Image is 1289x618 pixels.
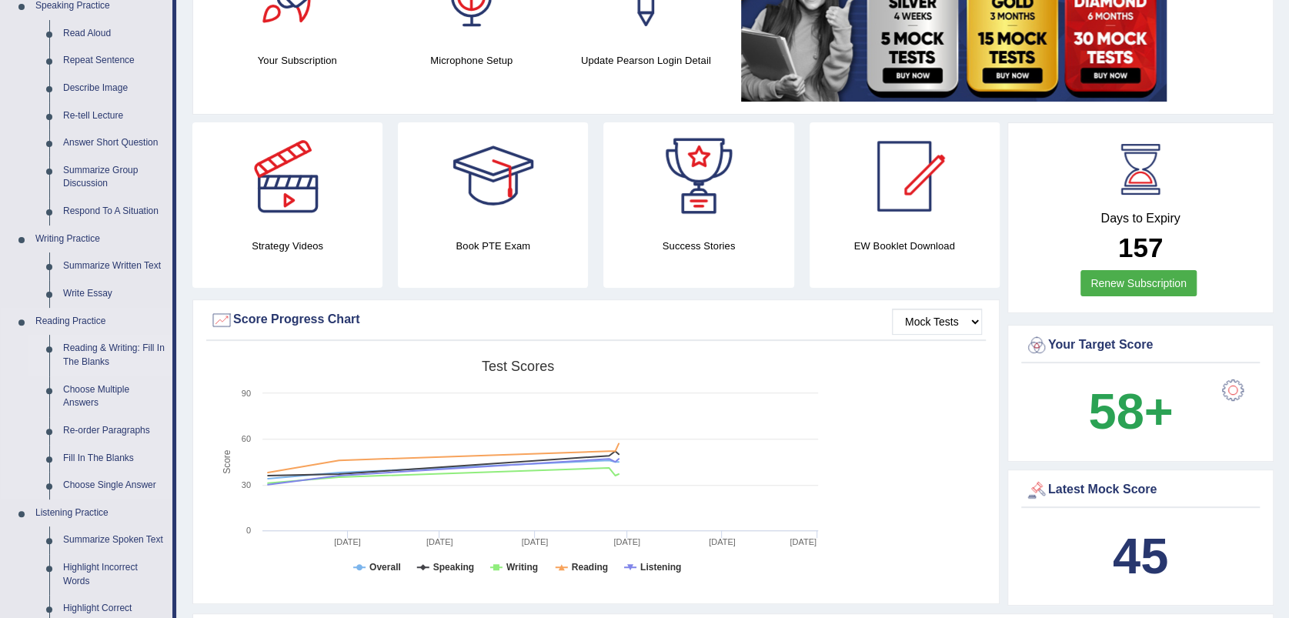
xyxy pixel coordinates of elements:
[56,417,172,445] a: Re-order Paragraphs
[506,562,538,573] tspan: Writing
[56,335,172,376] a: Reading & Writing: Fill In The Blanks
[522,537,549,546] tspan: [DATE]
[426,537,453,546] tspan: [DATE]
[56,157,172,198] a: Summarize Group Discussion
[433,562,474,573] tspan: Speaking
[56,554,172,595] a: Highlight Incorrect Words
[334,537,361,546] tspan: [DATE]
[56,129,172,157] a: Answer Short Question
[603,238,793,254] h4: Success Stories
[1088,383,1173,439] b: 58+
[640,562,681,573] tspan: Listening
[28,308,172,336] a: Reading Practice
[246,526,251,535] text: 0
[56,526,172,554] a: Summarize Spoken Text
[192,238,382,254] h4: Strategy Videos
[709,537,736,546] tspan: [DATE]
[56,445,172,473] a: Fill In The Blanks
[613,537,640,546] tspan: [DATE]
[790,537,816,546] tspan: [DATE]
[810,238,1000,254] h4: EW Booklet Download
[1025,212,1256,225] h4: Days to Expiry
[222,449,232,474] tspan: Score
[56,252,172,280] a: Summarize Written Text
[56,472,172,499] a: Choose Single Answer
[56,75,172,102] a: Describe Image
[56,102,172,130] a: Re-tell Lecture
[210,309,982,332] div: Score Progress Chart
[572,562,608,573] tspan: Reading
[56,376,172,417] a: Choose Multiple Answers
[1113,528,1168,584] b: 45
[218,52,377,68] h4: Your Subscription
[56,198,172,225] a: Respond To A Situation
[1080,270,1197,296] a: Renew Subscription
[242,434,251,443] text: 60
[56,280,172,308] a: Write Essay
[369,562,401,573] tspan: Overall
[242,389,251,398] text: 90
[28,225,172,253] a: Writing Practice
[398,238,588,254] h4: Book PTE Exam
[482,359,554,374] tspan: Test scores
[1118,232,1163,262] b: 157
[56,47,172,75] a: Repeat Sentence
[566,52,726,68] h4: Update Pearson Login Detail
[1025,334,1256,357] div: Your Target Score
[1025,479,1256,502] div: Latest Mock Score
[242,480,251,489] text: 30
[392,52,552,68] h4: Microphone Setup
[56,20,172,48] a: Read Aloud
[28,499,172,527] a: Listening Practice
